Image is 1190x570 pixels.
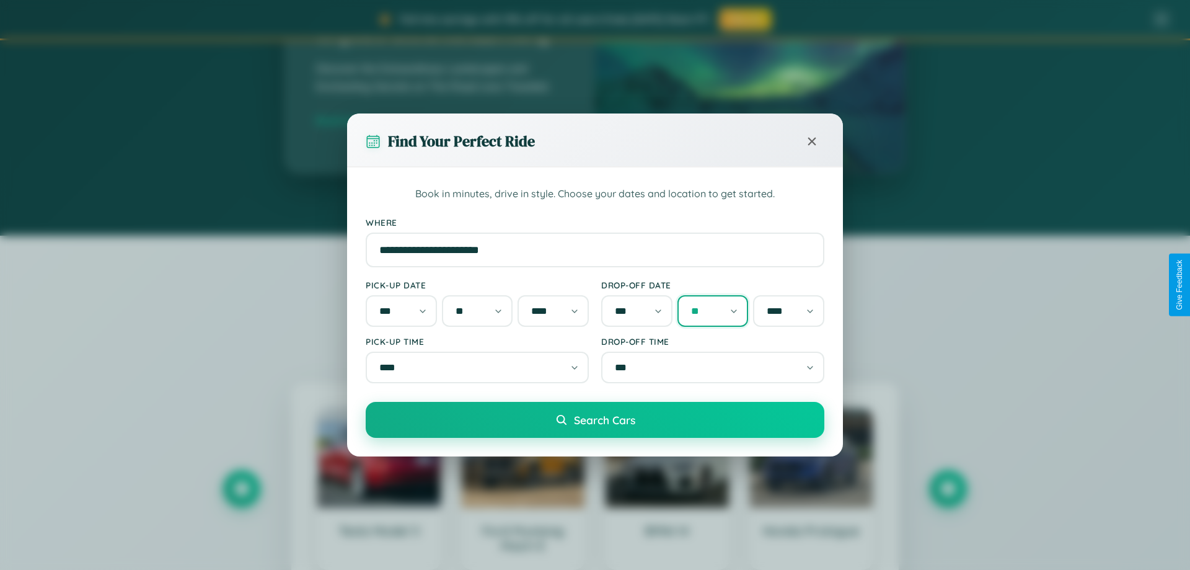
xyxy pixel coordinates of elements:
label: Where [366,217,824,228]
button: Search Cars [366,402,824,438]
h3: Find Your Perfect Ride [388,131,535,151]
span: Search Cars [574,413,635,427]
label: Drop-off Time [601,336,824,347]
label: Pick-up Date [366,280,589,290]
p: Book in minutes, drive in style. Choose your dates and location to get started. [366,186,824,202]
label: Drop-off Date [601,280,824,290]
label: Pick-up Time [366,336,589,347]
